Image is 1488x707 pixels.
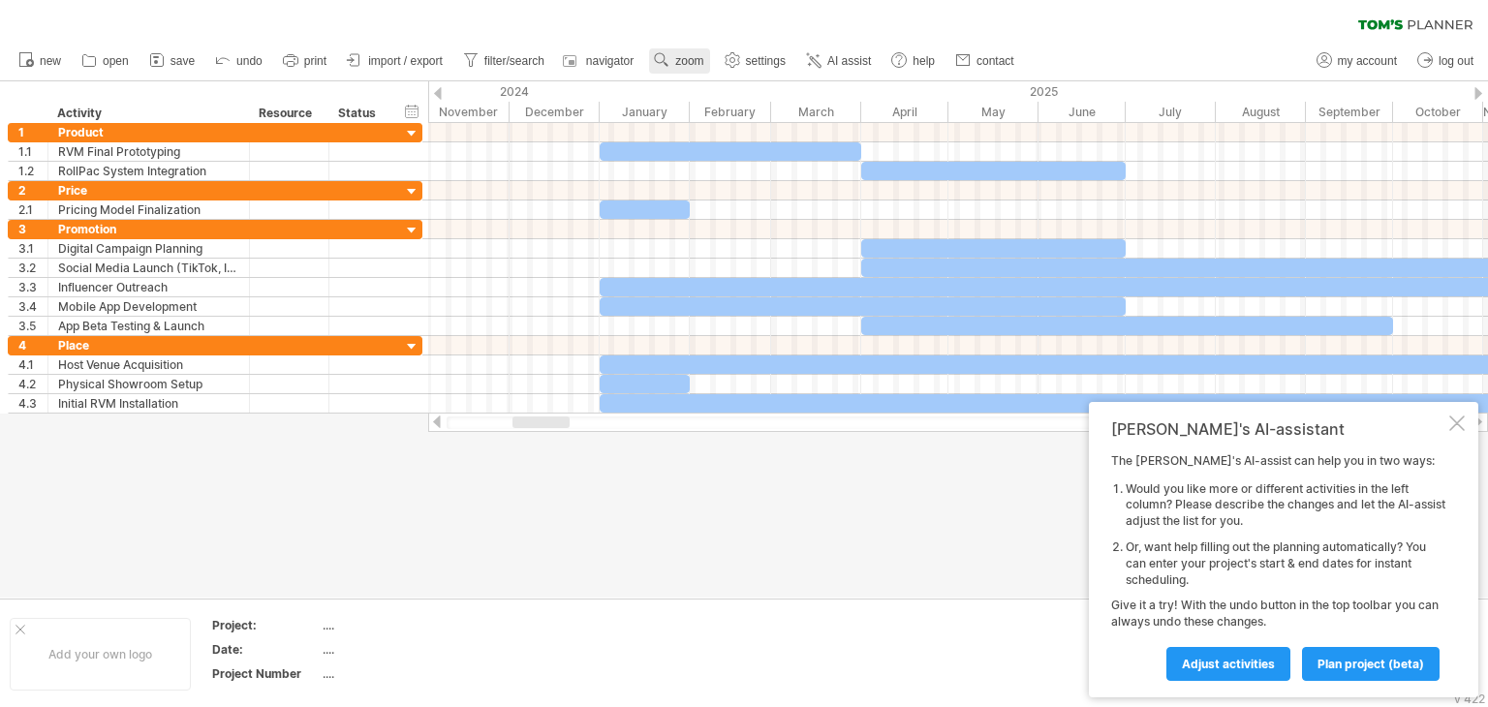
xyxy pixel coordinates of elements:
[861,102,948,122] div: April 2025
[827,54,871,68] span: AI assist
[1126,481,1445,530] li: Would you like more or different activities in the left column? Please describe the changes and l...
[720,48,791,74] a: settings
[649,48,709,74] a: zoom
[58,220,239,238] div: Promotion
[458,48,550,74] a: filter/search
[948,102,1038,122] div: May 2025
[600,102,690,122] div: January 2025
[484,54,544,68] span: filter/search
[913,54,935,68] span: help
[170,54,195,68] span: save
[1317,657,1424,671] span: plan project (beta)
[18,259,47,277] div: 3.2
[259,104,318,123] div: Resource
[212,617,319,633] div: Project:
[1393,102,1483,122] div: October 2025
[144,48,201,74] a: save
[210,48,268,74] a: undo
[1111,419,1445,439] div: [PERSON_NAME]'s AI-assistant
[1338,54,1397,68] span: my account
[422,102,510,122] div: November 2024
[18,123,47,141] div: 1
[103,54,129,68] span: open
[1312,48,1403,74] a: my account
[58,317,239,335] div: App Beta Testing & Launch
[58,200,239,219] div: Pricing Model Finalization
[586,54,634,68] span: navigator
[212,641,319,658] div: Date:
[18,239,47,258] div: 3.1
[1302,647,1440,681] a: plan project (beta)
[58,297,239,316] div: Mobile App Development
[1126,539,1445,588] li: Or, want help filling out the planning automatically? You can enter your project's start & end da...
[338,104,381,123] div: Status
[1216,102,1306,122] div: August 2025
[690,102,771,122] div: February 2025
[58,375,239,393] div: Physical Showroom Setup
[18,278,47,296] div: 3.3
[323,617,485,633] div: ....
[368,54,443,68] span: import / export
[212,665,319,682] div: Project Number
[1166,647,1290,681] a: Adjust activities
[77,48,135,74] a: open
[560,48,639,74] a: navigator
[510,102,600,122] div: December 2024
[1126,102,1216,122] div: July 2025
[1038,102,1126,122] div: June 2025
[278,48,332,74] a: print
[304,54,326,68] span: print
[1412,48,1479,74] a: log out
[18,355,47,374] div: 4.1
[18,317,47,335] div: 3.5
[18,394,47,413] div: 4.3
[58,162,239,180] div: RollPac System Integration
[1439,54,1473,68] span: log out
[801,48,877,74] a: AI assist
[18,297,47,316] div: 3.4
[771,102,861,122] div: March 2025
[18,336,47,354] div: 4
[57,104,238,123] div: Activity
[18,142,47,161] div: 1.1
[18,200,47,219] div: 2.1
[323,641,485,658] div: ....
[18,375,47,393] div: 4.2
[1182,657,1275,671] span: Adjust activities
[58,142,239,161] div: RVM Final Prototyping
[886,48,941,74] a: help
[18,220,47,238] div: 3
[58,259,239,277] div: Social Media Launch (TikTok, IG)
[14,48,67,74] a: new
[58,278,239,296] div: Influencer Outreach
[40,54,61,68] span: new
[18,181,47,200] div: 2
[323,665,485,682] div: ....
[58,355,239,374] div: Host Venue Acquisition
[342,48,449,74] a: import / export
[58,394,239,413] div: Initial RVM Installation
[950,48,1020,74] a: contact
[236,54,263,68] span: undo
[10,618,191,691] div: Add your own logo
[1111,453,1445,680] div: The [PERSON_NAME]'s AI-assist can help you in two ways: Give it a try! With the undo button in th...
[58,123,239,141] div: Product
[58,239,239,258] div: Digital Campaign Planning
[1454,692,1485,706] div: v 422
[976,54,1014,68] span: contact
[1306,102,1393,122] div: September 2025
[746,54,786,68] span: settings
[18,162,47,180] div: 1.2
[58,181,239,200] div: Price
[675,54,703,68] span: zoom
[58,336,239,354] div: Place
